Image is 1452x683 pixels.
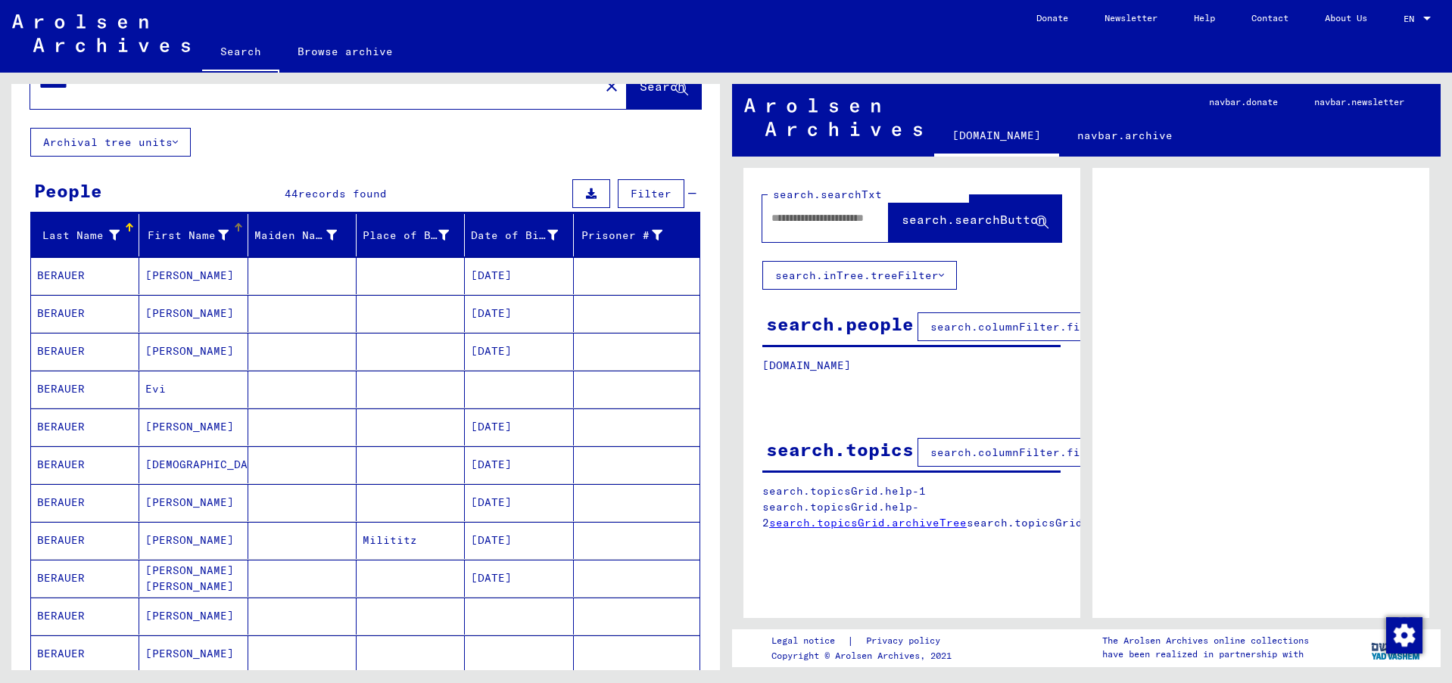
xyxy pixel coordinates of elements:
[471,223,576,247] div: Date of Birth
[1404,14,1420,24] span: EN
[465,522,573,559] mat-cell: [DATE]
[1102,647,1309,661] p: have been realized in partnership with
[640,79,685,94] span: Search
[918,438,1120,467] button: search.columnFilter.filter
[465,560,573,597] mat-cell: [DATE]
[248,214,357,256] mat-header-cell: Maiden Name
[762,358,1061,374] p: [DOMAIN_NAME]
[139,484,248,521] mat-cell: [PERSON_NAME]
[744,98,922,136] img: Arolsen_neg.svg
[254,228,337,244] div: Maiden Name
[139,598,248,635] mat-cell: [PERSON_NAME]
[279,33,411,70] a: Browse archive
[762,261,957,290] button: search.inTree.treeFilter
[357,214,465,256] mat-header-cell: Place of Birth
[1102,634,1309,647] p: The Arolsen Archives online collections
[771,633,958,649] div: |
[139,333,248,370] mat-cell: [PERSON_NAME]
[773,188,882,201] mat-label: search.searchTxt
[298,187,387,200] span: records found
[31,333,139,370] mat-cell: BERAUER
[1191,84,1296,120] a: navbar.donate
[766,436,914,463] div: search.topics
[580,228,662,244] div: Prisoner #
[930,320,1107,334] span: search.columnFilter.filter
[465,257,573,294] mat-cell: [DATE]
[627,62,701,109] button: Search
[465,295,573,332] mat-cell: [DATE]
[31,257,139,294] mat-cell: BERAUER
[31,214,139,256] mat-header-cell: Last Name
[762,483,1061,531] p: search.topicsGrid.help-1 search.topicsGrid.help-2 search.topicsGrid.manually.
[30,128,191,157] button: Archival tree units
[1386,617,1422,654] img: Change consent
[631,187,671,200] span: Filter
[37,223,139,247] div: Last Name
[1059,117,1191,154] a: navbar.archive
[31,598,139,635] mat-cell: BERAUER
[471,228,557,244] div: Date of Birth
[254,223,356,247] div: Maiden Name
[465,408,573,446] mat-cell: [DATE]
[139,257,248,294] mat-cell: [PERSON_NAME]
[31,484,139,521] mat-cell: BERAUER
[1296,84,1422,120] a: navbar.newsletter
[771,649,958,663] p: Copyright © Arolsen Archives, 2021
[363,228,449,244] div: Place of Birth
[31,446,139,483] mat-cell: BERAUER
[889,195,1061,242] button: search.searchButton
[465,333,573,370] mat-cell: [DATE]
[1368,629,1425,666] img: yv_logo.png
[139,446,248,483] mat-cell: [DEMOGRAPHIC_DATA]
[31,522,139,559] mat-cell: BERAUER
[771,633,847,649] a: Legal notice
[934,117,1059,157] a: [DOMAIN_NAME]
[202,33,279,73] a: Search
[902,212,1045,227] span: search.searchButton
[139,295,248,332] mat-cell: [PERSON_NAME]
[31,560,139,597] mat-cell: BERAUER
[145,223,247,247] div: First Name
[139,371,248,408] mat-cell: Evi
[37,228,120,244] div: Last Name
[31,635,139,672] mat-cell: BERAUER
[769,516,967,529] a: search.topicsGrid.archiveTree
[465,214,573,256] mat-header-cell: Date of Birth
[603,77,621,95] mat-icon: close
[139,522,248,559] mat-cell: [PERSON_NAME]
[139,214,248,256] mat-header-cell: First Name
[139,408,248,446] mat-cell: [PERSON_NAME]
[854,633,958,649] a: Privacy policy
[139,635,248,672] mat-cell: [PERSON_NAME]
[363,223,468,247] div: Place of Birth
[465,484,573,521] mat-cell: [DATE]
[285,187,298,200] span: 44
[145,228,228,244] div: First Name
[12,14,190,52] img: Arolsen_neg.svg
[357,522,465,559] mat-cell: Milititz
[918,312,1120,341] button: search.columnFilter.filter
[574,214,700,256] mat-header-cell: Prisoner #
[465,446,573,483] mat-cell: [DATE]
[34,177,102,204] div: People
[31,408,139,446] mat-cell: BERAUER
[139,560,248,597] mat-cell: [PERSON_NAME] [PERSON_NAME]
[766,310,914,337] div: search.people
[580,223,681,247] div: Prisoner #
[31,371,139,408] mat-cell: BERAUER
[597,70,627,101] button: Clear
[930,446,1107,459] span: search.columnFilter.filter
[618,179,684,208] button: Filter
[31,295,139,332] mat-cell: BERAUER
